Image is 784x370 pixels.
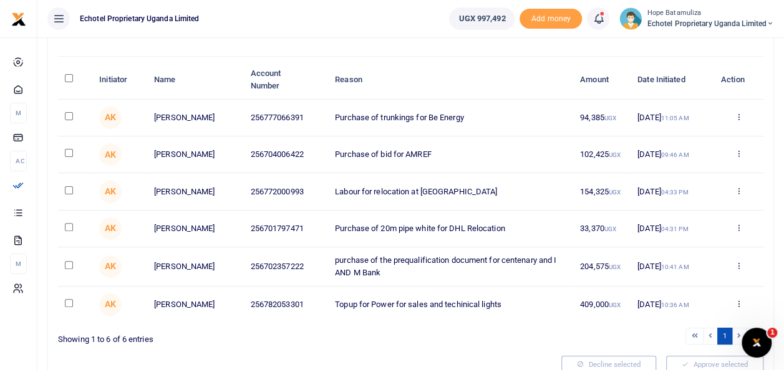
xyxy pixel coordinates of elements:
td: 154,325 [573,173,631,210]
a: profile-user Hope Batamuliza Echotel Proprietary Uganda Limited [619,7,774,30]
small: 04:33 PM [661,189,689,196]
td: 94,385 [573,100,631,136]
span: Allaine Kansiime [99,181,122,203]
small: UGX [604,115,616,121]
span: Allaine Kansiime [99,217,122,240]
td: [DATE] [631,211,714,247]
td: [DATE] [631,247,714,286]
small: UGX [609,301,621,308]
td: [DATE] [631,173,714,210]
span: Add money [520,9,582,29]
th: Name: activate to sort column ascending [147,60,243,99]
td: [PERSON_NAME] [147,173,243,210]
td: 409,000 [573,287,631,323]
td: 256772000993 [243,173,328,210]
th: Account Number: activate to sort column ascending [243,60,328,99]
td: 256701797471 [243,211,328,247]
td: [DATE] [631,287,714,323]
th: Date Initiated: activate to sort column ascending [631,60,714,99]
span: Echotel Proprietary Uganda Limited [75,13,204,24]
span: UGX 997,492 [458,12,505,25]
span: Allaine Kansiime [99,293,122,316]
td: 33,370 [573,211,631,247]
td: Purchase of 20m pipe white for DHL Relocation [328,211,573,247]
small: UGX [604,225,616,232]
a: logo-small logo-large logo-large [11,14,26,23]
td: [PERSON_NAME] [147,136,243,173]
a: Add money [520,13,582,22]
span: Allaine Kansiime [99,107,122,129]
img: logo-small [11,12,26,27]
span: Echotel Proprietary Uganda Limited [647,18,774,29]
span: 1 [767,328,777,338]
div: Showing 1 to 6 of 6 entries [58,326,406,346]
small: UGX [609,189,621,196]
td: [PERSON_NAME] [147,287,243,323]
span: Allaine Kansiime [99,143,122,166]
td: 256782053301 [243,287,328,323]
td: [PERSON_NAME] [147,100,243,136]
th: : activate to sort column descending [58,60,92,99]
th: Amount: activate to sort column ascending [573,60,631,99]
li: M [10,103,27,123]
td: 256704006422 [243,136,328,173]
td: Purchase of bid for AMREF [328,136,573,173]
th: Initiator: activate to sort column ascending [92,60,147,99]
td: Topup for Power for sales and techinical lights [328,287,573,323]
td: [DATE] [631,100,714,136]
td: [DATE] [631,136,714,173]
small: 04:31 PM [661,225,689,232]
li: Ac [10,151,27,171]
li: Wallet ballance [444,7,520,30]
th: Reason: activate to sort column ascending [328,60,573,99]
li: Toup your wallet [520,9,582,29]
td: [PERSON_NAME] [147,247,243,286]
small: Hope Batamuliza [647,8,774,19]
small: 09:46 AM [661,151,689,158]
span: Allaine Kansiime [99,255,122,278]
a: 1 [717,328,732,344]
td: 256702357222 [243,247,328,286]
small: 11:05 AM [661,115,689,121]
td: 102,425 [573,136,631,173]
small: UGX [609,263,621,270]
td: 204,575 [573,247,631,286]
img: profile-user [619,7,642,30]
th: Action: activate to sort column ascending [714,60,763,99]
td: purchase of the prequalification document for centenary and I AND M Bank [328,247,573,286]
small: 10:36 AM [661,301,689,308]
td: 256777066391 [243,100,328,136]
small: 10:41 AM [661,263,689,270]
td: Purchase of trunkings for Be Energy [328,100,573,136]
iframe: Intercom live chat [742,328,772,358]
td: Labour for relocation at [GEOGRAPHIC_DATA] [328,173,573,210]
small: UGX [609,151,621,158]
li: M [10,254,27,274]
a: UGX 997,492 [449,7,515,30]
td: [PERSON_NAME] [147,211,243,247]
